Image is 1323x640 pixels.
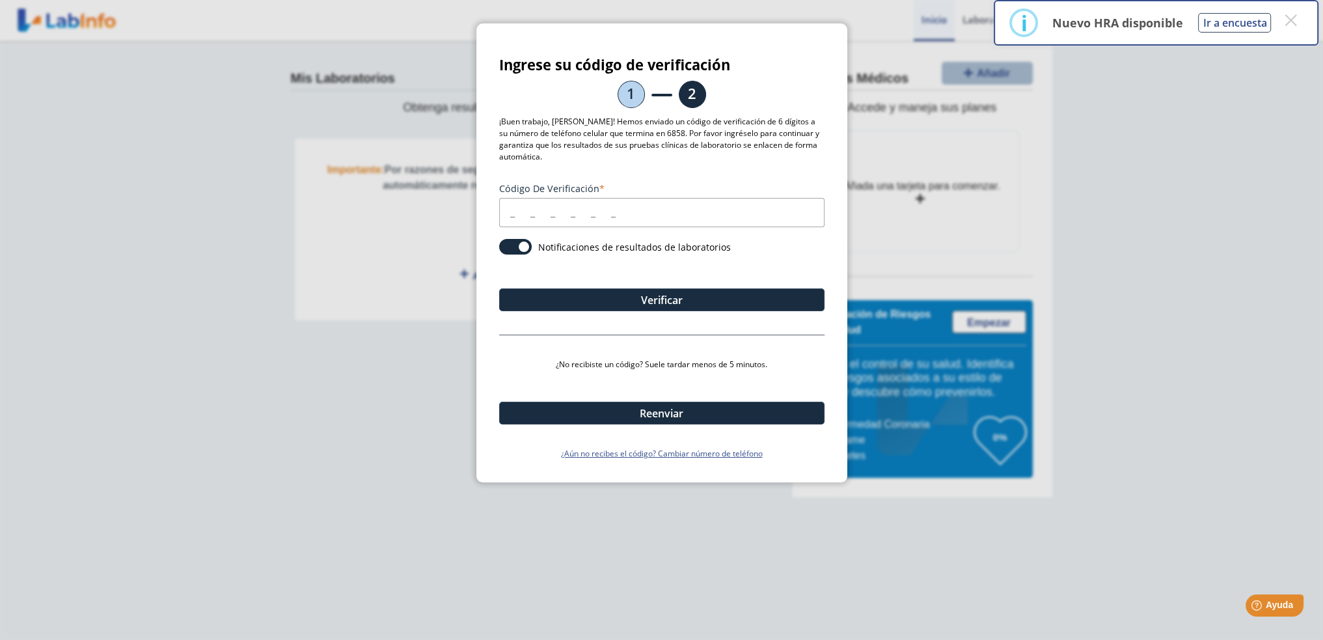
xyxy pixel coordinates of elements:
[499,359,825,370] p: ¿No recibiste un código? Suele tardar menos de 5 minutos.
[499,448,825,460] a: ¿Aún no recibes el código? Cambiar número de teléfono
[618,81,645,108] li: 1
[499,57,825,73] h3: Ingrese su código de verificación
[1052,15,1182,31] p: Nuevo HRA disponible
[499,288,825,311] button: Verificar
[499,182,825,195] label: Código de verificación
[1020,11,1027,35] div: i
[1198,13,1271,33] button: Ir a encuesta
[679,81,706,108] li: 2
[499,198,825,227] input: _ _ _ _ _ _
[1279,8,1302,32] button: Close this dialog
[499,402,825,424] button: Reenviar
[499,116,825,163] p: ¡Buen trabajo, [PERSON_NAME]! Hemos enviado un código de verificación de 6 dígitos a su número de...
[1207,589,1309,626] iframe: Help widget launcher
[538,241,731,253] label: Notificaciones de resultados de laboratorios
